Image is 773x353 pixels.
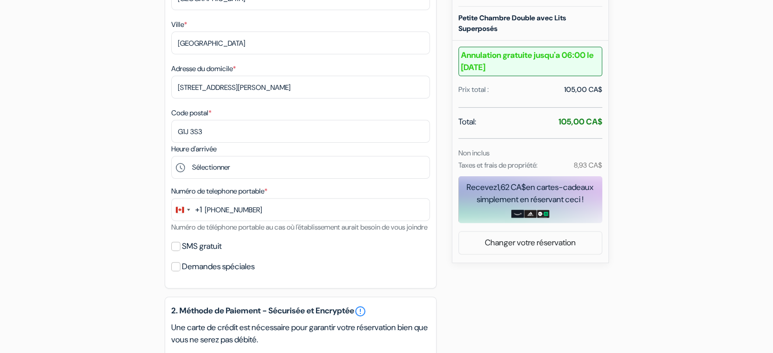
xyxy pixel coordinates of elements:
small: Taxes et frais de propriété: [458,161,538,170]
h5: 2. Méthode de Paiement - Sécurisée et Encryptée [171,305,430,317]
label: SMS gratuit [182,239,222,253]
img: uber-uber-eats-card.png [537,210,549,218]
img: amazon-card-no-text.png [511,210,524,218]
label: Adresse du domicile [171,63,236,74]
b: Annulation gratuite jusqu'a 06:00 le [DATE] [458,47,602,76]
label: Numéro de telephone portable [171,186,267,197]
input: 506-234-5678 [171,198,430,221]
span: Total: [458,116,476,128]
a: Changer votre réservation [459,233,602,252]
div: 105,00 CA$ [564,84,602,95]
label: Code postal [171,108,211,118]
button: Change country, selected Canada (+1) [172,199,202,220]
div: Prix total : [458,84,489,95]
label: Demandes spéciales [182,260,255,274]
small: Non inclus [458,148,489,157]
p: Une carte de crédit est nécessaire pour garantir votre réservation bien que vous ne serez pas déb... [171,322,430,346]
small: Numéro de téléphone portable au cas où l'établissement aurait besoin de vous joindre [171,222,427,232]
label: Heure d'arrivée [171,144,217,154]
span: 1,62 CA$ [497,182,526,192]
a: error_outline [354,305,366,317]
b: Petite Chambre Double avec Lits Superposés [458,13,566,33]
img: adidas-card.png [524,210,537,218]
div: +1 [195,204,202,216]
label: Ville [171,19,187,30]
strong: 105,00 CA$ [559,116,602,127]
small: 8,93 CA$ [573,161,602,170]
div: Recevez en cartes-cadeaux simplement en réservant ceci ! [458,181,602,206]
